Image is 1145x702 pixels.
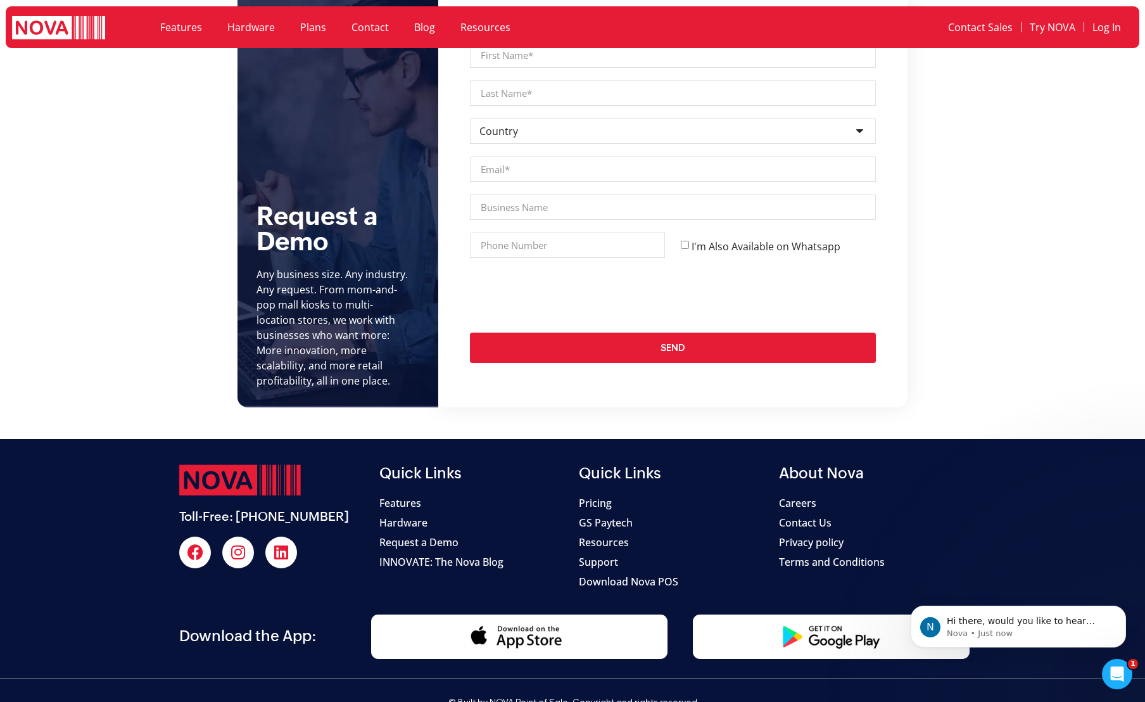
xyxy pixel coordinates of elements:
label: I'm Also Available on Whatsapp [692,239,840,253]
a: Download Nova POS [579,574,766,589]
a: Resources [448,13,523,42]
a: Contact Us [779,515,966,530]
a: Hardware [379,515,567,530]
a: Features [148,13,215,42]
span: Hardware [379,515,427,530]
a: Terms and Conditions [779,554,966,570]
span: Careers [779,495,816,511]
a: Pricing [579,495,766,511]
span: INNOVATE: The Nova Blog [379,554,503,570]
h2: Quick Links [379,464,567,483]
input: Business Name [470,195,876,220]
a: Support [579,554,766,570]
a: Contact Sales [940,13,1021,42]
span: Download Nova POS [579,574,678,589]
span: Send [661,343,685,353]
a: Blog [402,13,448,42]
span: Terms and Conditions [779,554,885,570]
span: Privacy policy [779,535,844,550]
a: INNOVATE: The Nova Blog [379,554,567,570]
a: Privacy policy [779,535,966,550]
h2: Quick Links [579,464,766,483]
nav: Menu [802,13,1129,42]
a: GS Paytech [579,515,766,530]
input: First Name* [470,42,876,68]
a: Plans [288,13,339,42]
input: Only numbers and phone characters (#, -, *, etc) are accepted. [470,233,665,258]
button: Send [470,333,876,363]
span: Pricing [579,495,612,511]
h2: Toll-Free: [PHONE_NUMBER] [179,509,367,524]
span: 1 [1128,659,1138,669]
a: Resources [579,535,766,550]
a: Log In [1084,13,1129,42]
form: Request a demo [470,42,876,376]
nav: Menu [148,13,788,42]
span: Request a Demo [379,535,459,550]
span: Hi there, would you like to hear more about our service? Please leave us your contact details and... [55,37,203,110]
div: Any business size. Any industry. Any request. From mom-and-pop mall kiosks to multi-location stor... [256,267,410,388]
a: Features [379,495,567,511]
a: Try NOVA [1022,13,1084,42]
a: Careers [779,495,966,511]
p: Message from Nova, sent Just now [55,49,218,60]
a: Hardware [215,13,288,42]
span: Contact Us [779,515,832,530]
iframe: reCAPTCHA [470,271,662,320]
img: logo white [12,16,105,42]
input: Email* [470,156,876,182]
span: Features [379,495,421,511]
h2: Download the App: [179,627,365,646]
input: Last Name* [470,80,876,106]
span: Support [579,554,618,570]
span: Resources [579,535,629,550]
iframe: Intercom notifications message [892,579,1145,668]
h5: Request a Demo [256,203,420,254]
h2: About Nova [779,464,966,483]
iframe: Intercom live chat [1102,659,1132,689]
a: Contact [339,13,402,42]
a: Request a Demo [379,535,567,550]
span: GS Paytech [579,515,633,530]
